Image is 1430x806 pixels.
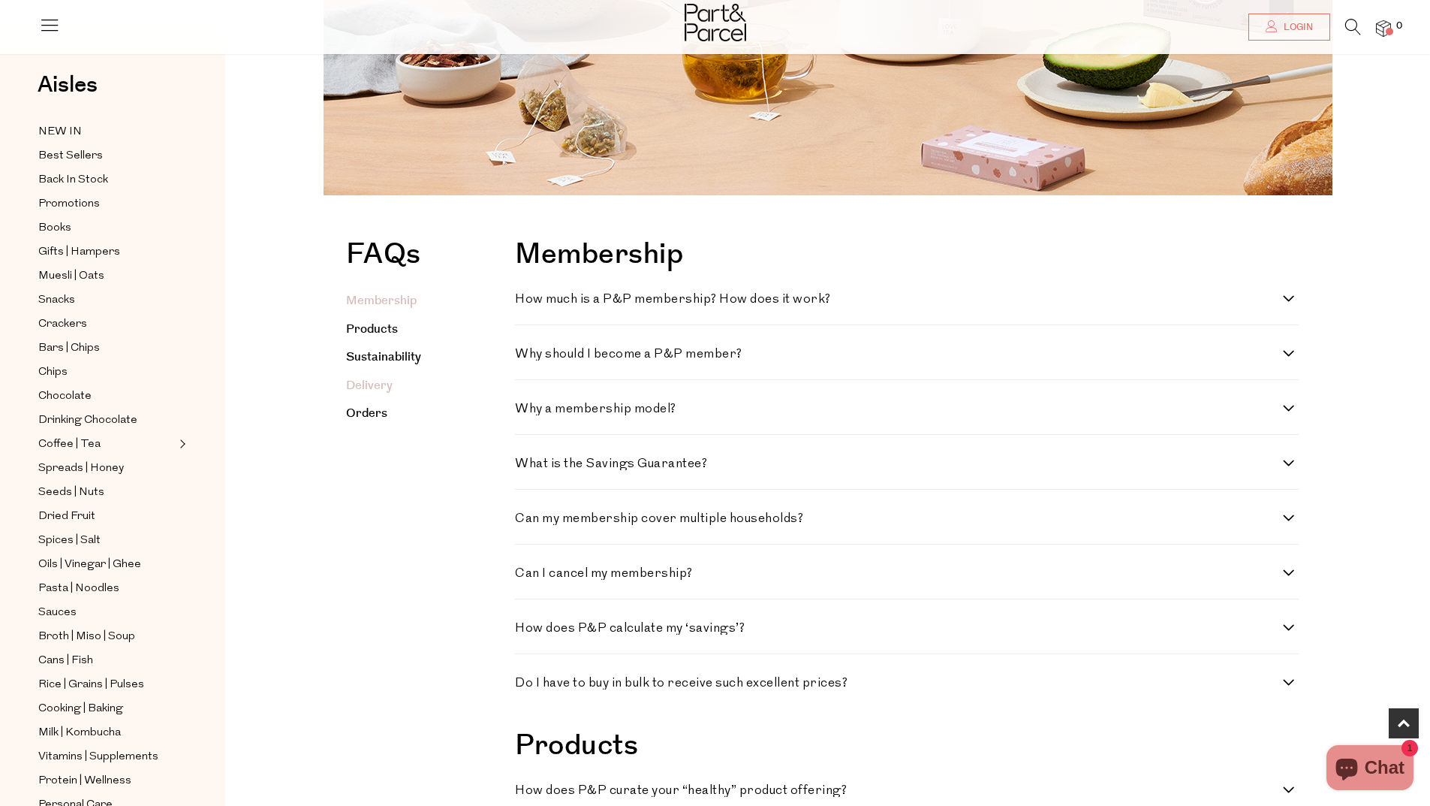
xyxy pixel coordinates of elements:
a: Muesli | Oats [38,267,175,285]
span: 0 [1392,20,1406,33]
a: Delivery [346,377,393,394]
span: Promotions [38,195,100,213]
span: Crackers [38,315,87,334]
h1: FAQs [346,240,421,276]
span: Muesli | Oats [38,267,104,285]
span: Broth | Miso | Soup [38,628,135,646]
a: Drinking Chocolate [38,411,175,430]
a: Broth | Miso | Soup [38,627,175,646]
h4: How much is a P&P membership? How does it work? [515,293,1283,306]
button: Expand/Collapse Coffee | Tea [176,435,186,453]
a: Login [1248,14,1330,41]
a: Chocolate [38,387,175,406]
a: Orders [346,405,387,422]
span: Snacks [38,291,75,309]
a: Bars | Chips [38,339,175,358]
a: Chips [38,363,175,382]
a: Cooking | Baking [38,699,175,718]
a: Rice | Grains | Pulses [38,675,175,694]
span: Cans | Fish [38,652,93,670]
a: Coffee | Tea [38,435,175,454]
a: Pasta | Noodles [38,579,175,598]
a: Vitamins | Supplements [38,747,175,766]
span: Sauces [38,604,77,622]
a: Milk | Kombucha [38,723,175,742]
span: NEW IN [38,123,82,141]
h4: How does P&P calculate my ‘savings’? [515,622,1283,635]
h4: Why should I become a P&P member? [515,348,1283,361]
a: Sustainability [346,349,421,366]
span: Cooking | Baking [38,700,123,718]
a: Books [38,219,175,237]
span: Vitamins | Supplements [38,748,158,766]
span: Best Sellers [38,147,103,165]
h4: Can my membership cover multiple households? [515,512,1283,525]
a: Oils | Vinegar | Ghee [38,555,175,574]
a: Back In Stock [38,171,175,189]
span: Chips [38,364,68,382]
img: Part&Parcel [685,4,746,41]
h4: Why a membership model? [515,403,1283,415]
a: Sauces [38,603,175,622]
a: Products [346,321,398,338]
a: Spices | Salt [38,531,175,550]
a: Crackers [38,315,175,334]
h4: Do I have to buy in bulk to receive such excellent prices? [515,677,1283,690]
span: Back In Stock [38,171,108,189]
a: Aisles [38,74,98,111]
a: 0 [1376,20,1391,36]
span: Login [1280,21,1313,34]
a: Dried Fruit [38,507,175,526]
a: Membership [346,292,417,309]
h4: What is the Savings Guarantee? [515,457,1283,470]
span: Oils | Vinegar | Ghee [38,556,141,574]
span: Aisles [38,68,98,101]
span: Gifts | Hampers [38,243,120,261]
span: Seeds | Nuts [38,484,104,502]
span: Spreads | Honey [38,460,124,478]
span: Coffee | Tea [38,436,101,454]
span: Protein | Wellness [38,772,131,790]
span: Dried Fruit [38,508,95,526]
span: Books [38,219,71,237]
a: Snacks [38,291,175,309]
a: Gifts | Hampers [38,243,175,261]
a: Best Sellers [38,146,175,165]
span: Spices | Salt [38,532,101,550]
h4: How does P&P curate your “healthy” product offering? [515,784,1283,797]
span: Milk | Kombucha [38,724,121,742]
a: NEW IN [38,122,175,141]
span: Rice | Grains | Pulses [38,676,144,694]
a: Promotions [38,195,175,213]
inbox-online-store-chat: Shopify online store chat [1322,745,1418,794]
h4: Can I cancel my membership? [515,567,1283,580]
span: Bars | Chips [38,340,100,358]
span: Chocolate [38,388,92,406]
a: Cans | Fish [38,651,175,670]
a: Protein | Wellness [38,771,175,790]
span: Drinking Chocolate [38,412,137,430]
span: Pasta | Noodles [38,580,119,598]
a: Seeds | Nuts [38,483,175,502]
a: Spreads | Honey [38,459,175,478]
